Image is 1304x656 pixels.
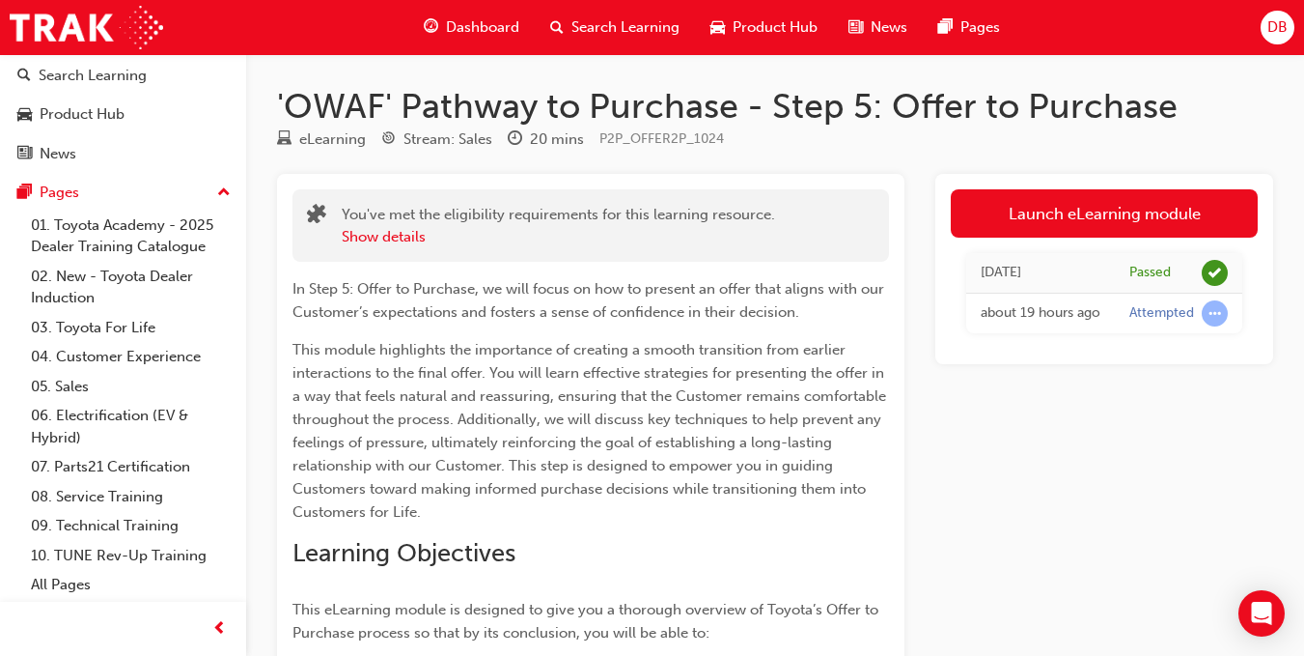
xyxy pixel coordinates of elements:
span: In Step 5: Offer to Purchase, we will focus on how to present an offer that aligns with our Custo... [292,280,888,321]
span: Dashboard [446,16,519,39]
span: pages-icon [17,185,32,202]
div: Search Learning [39,65,147,87]
span: news-icon [848,15,863,40]
button: DB [1261,11,1294,44]
a: 10. TUNE Rev-Up Training [23,541,238,571]
a: 09. Technical Training [23,511,238,541]
a: car-iconProduct Hub [695,8,833,47]
div: Product Hub [40,103,125,126]
span: pages-icon [938,15,953,40]
a: 08. Service Training [23,482,238,512]
div: Passed [1129,264,1171,282]
div: Stream [381,128,492,152]
span: DB [1267,16,1288,39]
span: up-icon [217,181,231,206]
span: search-icon [17,68,31,85]
a: 02. New - Toyota Dealer Induction [23,262,238,313]
a: 05. Sales [23,372,238,402]
div: You've met the eligibility requirements for this learning resource. [342,204,775,247]
span: clock-icon [508,131,522,149]
a: Search Learning [8,58,238,94]
a: pages-iconPages [923,8,1015,47]
a: 03. Toyota For Life [23,313,238,343]
div: Duration [508,128,584,152]
span: News [871,16,907,39]
a: 01. Toyota Academy - 2025 Dealer Training Catalogue [23,211,238,262]
a: Launch eLearning module [951,189,1258,238]
div: 20 mins [530,128,584,151]
span: target-icon [381,131,396,149]
span: puzzle-icon [307,206,326,228]
span: prev-icon [212,617,227,642]
button: Pages [8,175,238,211]
div: Pages [40,182,79,204]
img: Trak [10,6,163,49]
span: learningRecordVerb_PASS-icon [1202,260,1228,286]
span: Pages [960,16,1000,39]
div: Wed Aug 27 2025 10:13:15 GMT+1000 (GMT+10:00) [981,262,1100,284]
a: guage-iconDashboard [408,8,535,47]
div: eLearning [299,128,366,151]
button: Show details [342,226,426,248]
a: 07. Parts21 Certification [23,452,238,482]
span: learningResourceType_ELEARNING-icon [277,131,291,149]
div: Type [277,128,366,152]
a: search-iconSearch Learning [535,8,695,47]
div: Open Intercom Messenger [1238,590,1285,637]
span: car-icon [17,106,32,124]
span: guage-icon [424,15,438,40]
span: Learning resource code [599,130,724,147]
div: News [40,143,76,165]
a: News [8,136,238,172]
span: Learning Objectives [292,538,515,568]
div: Tue Aug 26 2025 15:16:04 GMT+1000 (GMT+10:00) [981,302,1100,325]
a: Product Hub [8,97,238,132]
a: 04. Customer Experience [23,342,238,372]
h1: 'OWAF' Pathway to Purchase - Step 5: Offer to Purchase [277,85,1273,128]
span: This module highlights the importance of creating a smooth transition from earlier interactions t... [292,341,890,521]
span: learningRecordVerb_ATTEMPT-icon [1202,300,1228,327]
span: car-icon [710,15,725,40]
span: This eLearning module is designed to give you a thorough overview of Toyota’s Offer to Purchase p... [292,601,882,642]
div: Stream: Sales [403,128,492,151]
button: DashboardSearch LearningProduct HubNews [8,14,238,175]
a: news-iconNews [833,8,923,47]
span: news-icon [17,146,32,163]
span: Product Hub [733,16,818,39]
span: search-icon [550,15,564,40]
span: Search Learning [571,16,680,39]
a: 06. Electrification (EV & Hybrid) [23,401,238,452]
a: All Pages [23,570,238,600]
div: Attempted [1129,304,1194,323]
